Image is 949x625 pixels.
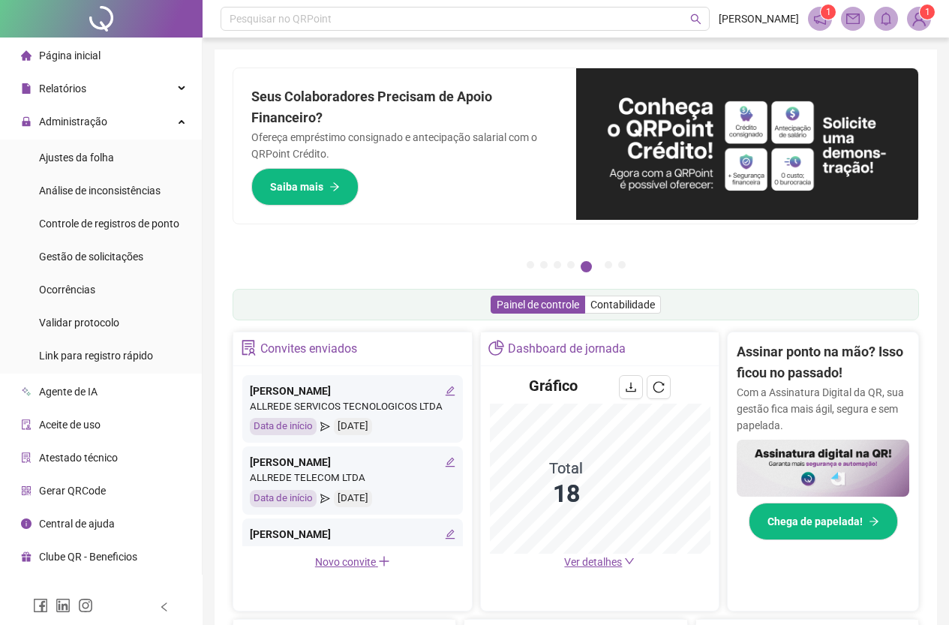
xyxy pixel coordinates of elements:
span: send [320,418,330,435]
a: Ver detalhes down [564,556,635,568]
span: Central de ajuda [39,518,115,530]
span: send [320,490,330,507]
span: Aceite de uso [39,419,101,431]
h4: Gráfico [529,375,578,396]
span: Página inicial [39,50,101,62]
span: Relatórios [39,83,86,95]
span: gift [21,551,32,562]
span: Ocorrências [39,284,95,296]
button: Saiba mais [251,168,359,206]
span: Gestão de solicitações [39,251,143,263]
div: [DATE] [334,418,372,435]
span: lock [21,116,32,127]
span: Validar protocolo [39,317,119,329]
span: Painel de controle [497,299,579,311]
button: 3 [554,261,561,269]
span: bell [879,12,893,26]
img: banner%2F02c71560-61a6-44d4-94b9-c8ab97240462.png [737,440,909,497]
span: search [690,14,701,25]
sup: 1 [821,5,836,20]
span: arrow-right [869,516,879,527]
div: [DATE] [334,490,372,507]
span: left [159,602,170,612]
span: facebook [33,598,48,613]
div: [PERSON_NAME] [250,454,455,470]
span: solution [21,452,32,463]
button: 7 [618,261,626,269]
button: 4 [567,261,575,269]
span: 1 [925,7,930,17]
span: [PERSON_NAME] [719,11,799,27]
h2: Assinar ponto na mão? Isso ficou no passado! [737,341,909,384]
button: 6 [605,261,612,269]
span: Análise de inconsistências [39,185,161,197]
span: instagram [78,598,93,613]
span: Chega de papelada! [767,513,863,530]
div: Data de início [250,490,317,507]
span: pie-chart [488,340,504,356]
span: Ajustes da folha [39,152,114,164]
span: Saiba mais [270,179,323,195]
button: 1 [527,261,534,269]
div: Data de início [250,418,317,435]
div: Convites enviados [260,336,357,362]
button: 5 [581,261,592,272]
h2: Seus Colaboradores Precisam de Apoio Financeiro? [251,86,558,129]
img: 76874 [908,8,930,30]
img: banner%2F11e687cd-1386-4cbd-b13b-7bd81425532d.png [576,68,919,220]
span: qrcode [21,485,32,496]
sup: Atualize o seu contato no menu Meus Dados [920,5,935,20]
p: Com a Assinatura Digital da QR, sua gestão fica mais ágil, segura e sem papelada. [737,384,909,434]
span: file [21,83,32,94]
div: Dashboard de jornada [508,336,626,362]
span: Gerar QRCode [39,485,106,497]
span: edit [445,386,455,396]
span: Atestado técnico [39,452,118,464]
span: Ver detalhes [564,556,622,568]
span: mail [846,12,860,26]
span: Contabilidade [590,299,655,311]
span: 1 [826,7,831,17]
span: Controle de registros de ponto [39,218,179,230]
span: Administração [39,116,107,128]
span: home [21,50,32,61]
div: ALLREDE SERVICOS TECNOLOGICOS LTDA [250,542,455,558]
div: ALLREDE TELECOM LTDA [250,470,455,486]
div: ALLREDE SERVICOS TECNOLOGICOS LTDA [250,399,455,415]
span: Agente de IA [39,386,98,398]
span: solution [241,340,257,356]
iframe: Intercom live chat [898,574,934,610]
span: notification [813,12,827,26]
span: info-circle [21,518,32,529]
span: download [625,381,637,393]
span: audit [21,419,32,430]
span: Link para registro rápido [39,350,153,362]
button: Chega de papelada! [749,503,898,540]
p: Ofereça empréstimo consignado e antecipação salarial com o QRPoint Crédito. [251,129,558,162]
div: [PERSON_NAME] [250,526,455,542]
span: Clube QR - Beneficios [39,551,137,563]
span: arrow-right [329,182,340,192]
span: reload [653,381,665,393]
span: down [624,556,635,566]
button: 2 [540,261,548,269]
span: edit [445,529,455,539]
span: edit [445,457,455,467]
span: Novo convite [315,556,390,568]
span: plus [378,555,390,567]
div: [PERSON_NAME] [250,383,455,399]
span: linkedin [56,598,71,613]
